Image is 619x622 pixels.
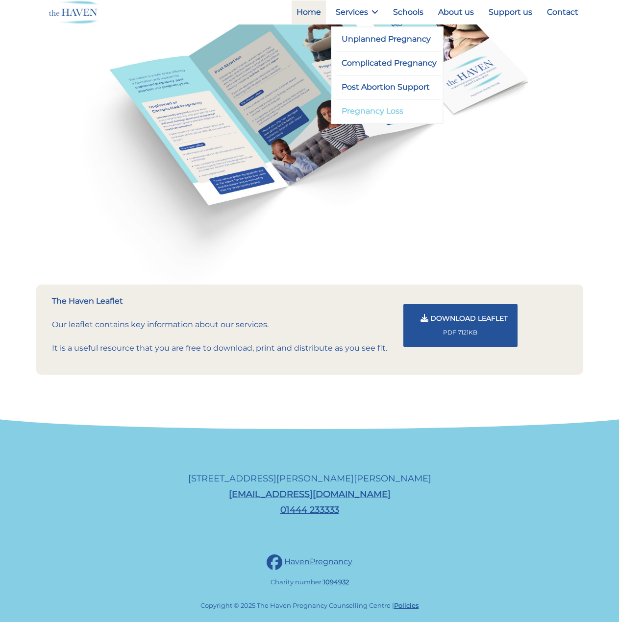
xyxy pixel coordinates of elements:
p: Charity number: [36,575,583,589]
a: Support us [484,0,537,24]
a: Complicated Pregnancy [337,51,442,75]
a: Policies [394,601,419,609]
button: Download Leaflet PDF 7121KB [403,304,518,347]
p: Copyright © 2025 The Haven Pregnancy Counselling Centre | [36,598,583,612]
a: About us [433,0,479,24]
a: Unplanned Pregnancy [337,27,442,51]
p: It is a useful resource that you are free to download, print and distribute as you see fit. [52,341,392,355]
a: 1094932 [323,578,349,586]
a: HavenPregnancy [284,557,352,566]
span: PDF 7121KB [443,329,477,336]
a: Post Abortion Support [337,75,442,99]
a: 01444 233333 [280,504,339,515]
a: Contact [542,0,583,24]
a: [EMAIL_ADDRESS][DOMAIN_NAME] [229,489,391,500]
p: [STREET_ADDRESS][PERSON_NAME][PERSON_NAME] [5,471,614,518]
a: Services [331,0,383,24]
a: Home [292,0,326,24]
span: Download Leaflet [430,314,508,323]
strong: The Haven Leaflet [52,296,123,306]
p: Our leaflet contains key information about our services. [52,318,392,332]
a: Pregnancy Loss [337,99,442,123]
a: Schools [388,0,428,24]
